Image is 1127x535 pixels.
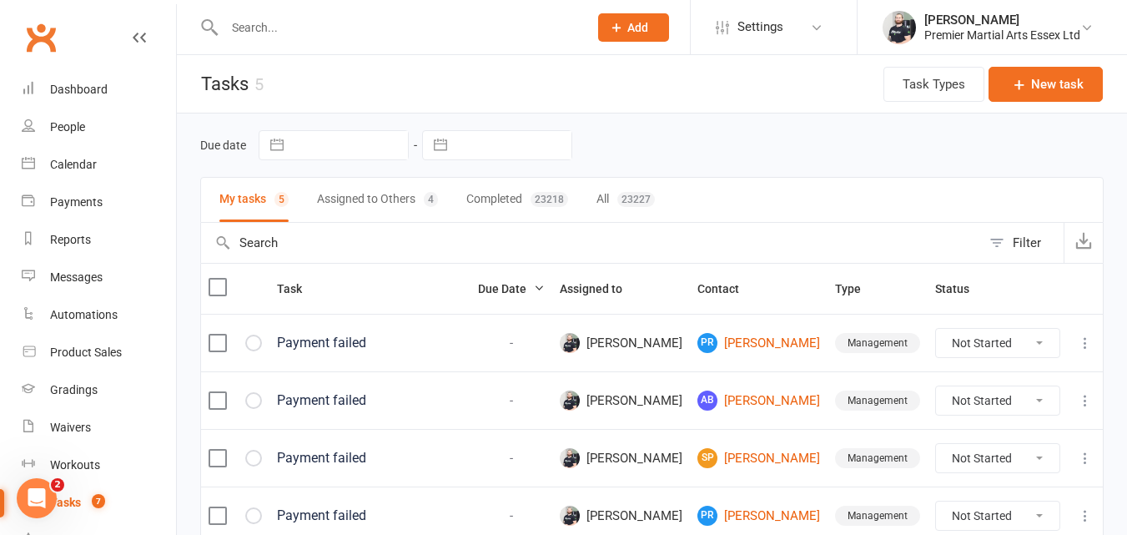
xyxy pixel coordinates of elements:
span: AB [697,391,717,411]
img: thumb_image1616261423.png [883,11,916,44]
div: Payment failed [277,392,463,409]
div: Reports [50,233,91,246]
div: Waivers [50,421,91,434]
div: 23227 [617,192,655,207]
div: Management [835,448,920,468]
span: 2 [51,478,64,492]
a: SP[PERSON_NAME] [697,448,820,468]
a: People [22,109,176,146]
a: Reports [22,221,176,259]
a: Gradings [22,371,176,409]
span: PR [697,333,717,353]
div: Premier Martial Arts Essex Ltd [924,28,1080,43]
div: Gradings [50,383,98,396]
span: [PERSON_NAME] [560,333,682,353]
a: Calendar [22,146,176,184]
a: AB[PERSON_NAME] [697,391,820,411]
img: Callum Chuck [560,333,580,353]
button: Completed23218 [466,178,568,222]
span: 7 [92,494,105,508]
span: [PERSON_NAME] [560,448,682,468]
span: Add [627,21,648,34]
button: Task Types [883,67,984,102]
div: Management [835,333,920,353]
span: Settings [737,8,783,46]
button: Contact [697,279,757,299]
span: Task [277,282,320,295]
span: Due Date [478,282,545,295]
span: [PERSON_NAME] [560,391,682,411]
a: Workouts [22,447,176,484]
button: Status [935,279,988,299]
div: - [478,394,545,408]
a: Tasks 7 [22,484,176,522]
button: All23227 [596,178,655,222]
div: Dashboard [50,83,108,96]
a: Clubworx [20,17,62,58]
button: Type [835,279,879,299]
label: Due date [200,139,246,152]
div: - [478,509,545,523]
div: Product Sales [50,346,122,359]
a: Product Sales [22,334,176,371]
button: Task [277,279,320,299]
span: PR [697,506,717,526]
a: Dashboard [22,71,176,109]
span: Status [935,282,988,295]
img: Callum Chuck [560,506,580,526]
h1: Tasks [177,55,264,113]
iframe: Intercom live chat [17,478,57,518]
div: 4 [424,192,438,207]
div: [PERSON_NAME] [924,13,1080,28]
div: Automations [50,308,118,321]
a: Waivers [22,409,176,447]
a: Payments [22,184,176,221]
button: Due Date [478,279,545,299]
div: Filter [1013,233,1041,253]
span: Assigned to [560,282,641,295]
div: Payments [50,195,103,209]
div: Payment failed [277,507,463,524]
button: Assigned to Others4 [317,178,438,222]
div: Payment failed [277,335,463,351]
input: Search... [219,16,576,39]
div: People [50,120,85,134]
div: - [478,452,545,466]
button: Filter [981,223,1064,263]
div: Workouts [50,458,100,472]
span: Type [835,282,879,295]
span: SP [697,448,717,468]
a: Messages [22,259,176,296]
div: Tasks [50,496,81,509]
div: 5 [254,74,264,94]
div: Payment failed [277,450,463,467]
div: Calendar [50,158,97,171]
div: Management [835,391,920,411]
button: Add [598,13,669,42]
span: [PERSON_NAME] [560,506,682,526]
img: Callum Chuck [560,391,580,411]
button: New task [989,67,1103,102]
a: PR[PERSON_NAME] [697,333,820,353]
img: Callum Chuck [560,448,580,468]
div: Messages [50,270,103,284]
div: - [478,336,545,351]
a: PR[PERSON_NAME] [697,506,820,526]
div: 23218 [531,192,568,207]
div: 5 [274,192,289,207]
input: Search [201,223,981,263]
div: Management [835,506,920,526]
button: Assigned to [560,279,641,299]
a: Automations [22,296,176,334]
button: My tasks5 [219,178,289,222]
span: Contact [697,282,757,295]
